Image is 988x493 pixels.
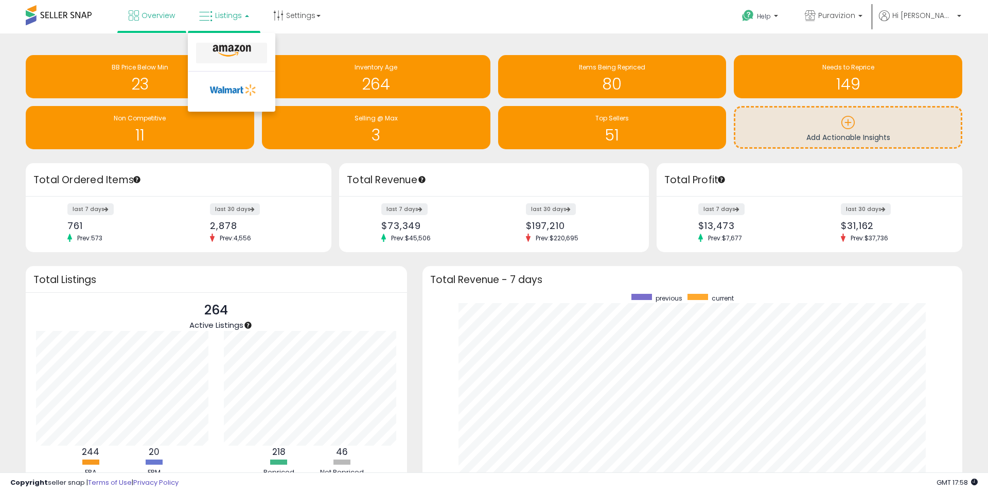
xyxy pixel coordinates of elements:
[33,173,324,187] h3: Total Ordered Items
[892,10,954,21] span: Hi [PERSON_NAME]
[10,478,179,488] div: seller snap | |
[818,10,855,21] span: Puravizion
[267,76,485,93] h1: 264
[503,76,721,93] h1: 80
[845,234,893,242] span: Prev: $37,736
[215,10,242,21] span: Listings
[347,173,641,187] h3: Total Revenue
[31,76,249,93] h1: 23
[698,220,802,231] div: $13,473
[33,276,399,284] h3: Total Listings
[579,63,645,72] span: Items Being Repriced
[72,234,108,242] span: Prev: 573
[381,203,428,215] label: last 7 days
[664,173,955,187] h3: Total Profit
[67,203,114,215] label: last 7 days
[734,2,788,33] a: Help
[355,63,397,72] span: Inventory Age
[31,127,249,144] h1: 11
[712,294,734,303] span: current
[417,175,427,184] div: Tooltip anchor
[262,106,490,149] a: Selling @ Max 3
[739,76,957,93] h1: 149
[937,478,978,487] span: 2025-08-13 17:58 GMT
[498,106,727,149] a: Top Sellers 51
[498,55,727,98] a: Items Being Repriced 80
[381,220,486,231] div: $73,349
[735,108,961,147] a: Add Actionable Insights
[88,478,132,487] a: Terms of Use
[841,203,891,215] label: last 30 days
[267,127,485,144] h1: 3
[336,446,348,458] b: 46
[879,10,961,33] a: Hi [PERSON_NAME]
[142,10,175,21] span: Overview
[149,446,160,458] b: 20
[531,234,584,242] span: Prev: $220,695
[841,220,944,231] div: $31,162
[262,55,490,98] a: Inventory Age 264
[656,294,682,303] span: previous
[210,220,313,231] div: 2,878
[123,468,185,478] div: FBM
[114,114,166,122] span: Non Competitive
[272,446,286,458] b: 218
[311,468,373,478] div: Not Repriced
[526,220,631,231] div: $197,210
[698,203,745,215] label: last 7 days
[757,12,771,21] span: Help
[595,114,629,122] span: Top Sellers
[526,203,576,215] label: last 30 days
[503,127,721,144] h1: 51
[189,320,243,330] span: Active Listings
[248,468,310,478] div: Repriced
[112,63,168,72] span: BB Price Below Min
[189,301,243,320] p: 264
[734,55,962,98] a: Needs to Reprice 149
[355,114,398,122] span: Selling @ Max
[215,234,256,242] span: Prev: 4,556
[742,9,754,22] i: Get Help
[26,106,254,149] a: Non Competitive 11
[703,234,747,242] span: Prev: $7,677
[717,175,726,184] div: Tooltip anchor
[806,132,890,143] span: Add Actionable Insights
[26,55,254,98] a: BB Price Below Min 23
[82,446,99,458] b: 244
[386,234,436,242] span: Prev: $45,506
[822,63,874,72] span: Needs to Reprice
[60,468,121,478] div: FBA
[133,478,179,487] a: Privacy Policy
[430,276,955,284] h3: Total Revenue - 7 days
[10,478,48,487] strong: Copyright
[67,220,171,231] div: 761
[132,175,142,184] div: Tooltip anchor
[243,321,253,330] div: Tooltip anchor
[210,203,260,215] label: last 30 days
